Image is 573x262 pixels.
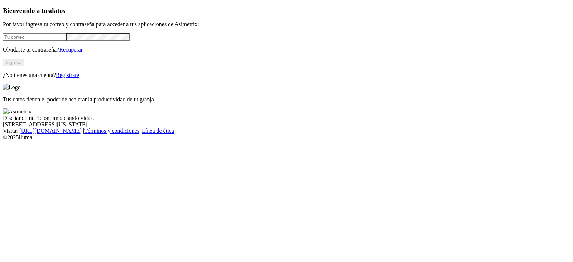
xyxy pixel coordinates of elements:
[3,84,21,91] img: Logo
[3,108,32,115] img: Asimetrix
[84,128,139,134] a: Términos y condiciones
[59,47,83,53] a: Recuperar
[3,121,570,128] div: [STREET_ADDRESS][US_STATE].
[3,134,570,141] div: © 2025 Iluma
[142,128,174,134] a: Línea de ética
[3,96,570,103] p: Tus datos tienen el poder de acelerar la productividad de tu granja.
[3,33,66,41] input: Tu correo
[3,72,570,78] p: ¿No tienes una cuenta?
[3,128,570,134] div: Visita : | |
[56,72,79,78] a: Regístrate
[3,59,24,66] button: Ingresa
[19,128,82,134] a: [URL][DOMAIN_NAME]
[3,47,570,53] p: Olvidaste tu contraseña?
[3,115,570,121] div: Diseñando nutrición, impactando vidas.
[50,7,66,14] span: datos
[3,7,570,15] h3: Bienvenido a tus
[3,21,570,28] p: Por favor ingresa tu correo y contraseña para acceder a tus aplicaciones de Asimetrix:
